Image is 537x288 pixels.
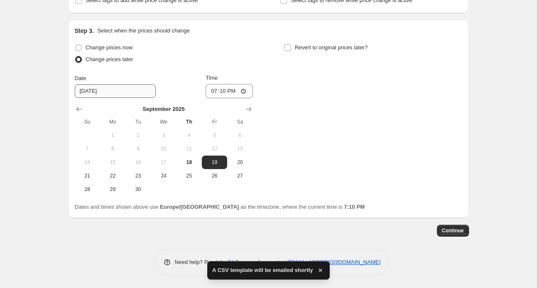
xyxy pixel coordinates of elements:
button: Wednesday September 3 2025 [151,129,176,142]
p: Select when the prices should change [97,27,190,35]
span: 20 [231,159,249,166]
button: Tuesday September 23 2025 [125,169,151,183]
span: 18 [180,159,198,166]
span: 6 [231,132,249,139]
button: Wednesday September 10 2025 [151,142,176,156]
span: Sa [231,118,249,125]
a: [EMAIL_ADDRESS][DOMAIN_NAME] [287,259,380,265]
button: Sunday September 21 2025 [75,169,100,183]
button: Thursday September 25 2025 [176,169,202,183]
input: 12:00 [206,84,253,98]
span: 23 [129,172,147,179]
span: Revert to original prices later? [295,44,368,51]
span: Time [206,75,217,81]
button: Saturday September 13 2025 [227,142,252,156]
span: 30 [129,186,147,193]
th: Sunday [75,115,100,129]
span: 14 [78,159,97,166]
span: 29 [103,186,122,193]
span: 10 [154,145,173,152]
b: 7:10 PM [344,204,365,210]
button: Saturday September 27 2025 [227,169,252,183]
button: Show next month, October 2025 [243,103,255,115]
span: Change prices later [86,56,133,62]
button: Tuesday September 16 2025 [125,156,151,169]
span: 11 [180,145,198,152]
button: Saturday September 6 2025 [227,129,252,142]
button: Monday September 1 2025 [100,129,125,142]
button: Tuesday September 30 2025 [125,183,151,196]
span: Su [78,118,97,125]
span: Tu [129,118,147,125]
span: We [154,118,173,125]
span: 8 [103,145,122,152]
span: 22 [103,172,122,179]
span: Dates and times shown above use as the timezone, where the current time is [75,204,365,210]
span: 19 [205,159,224,166]
button: Wednesday September 24 2025 [151,169,176,183]
span: 3 [154,132,173,139]
span: 17 [154,159,173,166]
span: 12 [205,145,224,152]
span: Fr [205,118,224,125]
span: Need help? Read the [175,259,228,265]
a: FAQ [228,259,239,265]
button: Tuesday September 2 2025 [125,129,151,142]
span: Date [75,75,86,81]
th: Friday [202,115,227,129]
span: 13 [231,145,249,152]
span: 25 [180,172,198,179]
button: Sunday September 28 2025 [75,183,100,196]
button: Show previous month, August 2025 [73,103,85,115]
span: Change prices now [86,44,133,51]
button: Friday September 19 2025 [202,156,227,169]
th: Monday [100,115,125,129]
button: Friday September 26 2025 [202,169,227,183]
span: 2 [129,132,147,139]
span: 15 [103,159,122,166]
button: Sunday September 7 2025 [75,142,100,156]
button: Continue [437,225,469,237]
button: Tuesday September 9 2025 [125,142,151,156]
b: Europe/[GEOGRAPHIC_DATA] [160,204,239,210]
button: Saturday September 20 2025 [227,156,252,169]
span: 1 [103,132,122,139]
button: Monday September 22 2025 [100,169,125,183]
span: 4 [180,132,198,139]
button: Sunday September 14 2025 [75,156,100,169]
span: 7 [78,145,97,152]
input: 9/18/2025 [75,84,156,98]
button: Monday September 15 2025 [100,156,125,169]
span: Th [180,118,198,125]
button: Wednesday September 17 2025 [151,156,176,169]
button: Friday September 5 2025 [202,129,227,142]
button: Friday September 12 2025 [202,142,227,156]
span: 28 [78,186,97,193]
span: 26 [205,172,224,179]
span: or email support at [239,259,287,265]
span: 24 [154,172,173,179]
button: Thursday September 11 2025 [176,142,202,156]
th: Saturday [227,115,252,129]
button: Thursday September 4 2025 [176,129,202,142]
span: 27 [231,172,249,179]
th: Wednesday [151,115,176,129]
th: Thursday [176,115,202,129]
span: 16 [129,159,147,166]
span: Continue [442,227,464,234]
span: Mo [103,118,122,125]
th: Tuesday [125,115,151,129]
span: 9 [129,145,147,152]
button: Today Thursday September 18 2025 [176,156,202,169]
span: 5 [205,132,224,139]
span: 21 [78,172,97,179]
span: A CSV template will be emailed shortly [212,266,313,275]
button: Monday September 8 2025 [100,142,125,156]
button: Monday September 29 2025 [100,183,125,196]
h2: Step 3. [75,27,94,35]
